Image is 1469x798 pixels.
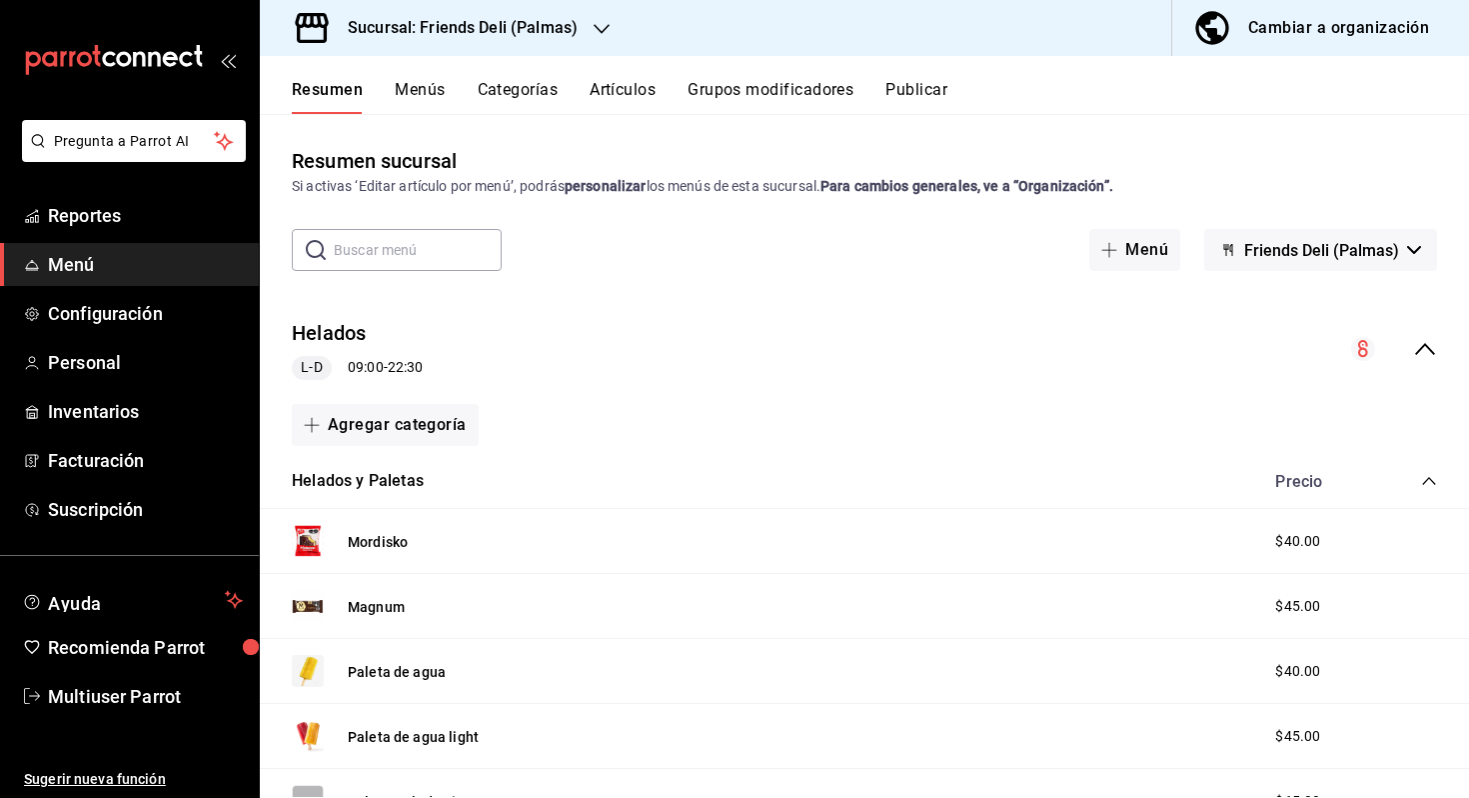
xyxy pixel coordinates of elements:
span: Personal [48,349,243,376]
span: Recomienda Parrot [48,634,243,661]
strong: Para cambios generales, ve a “Organización”. [820,178,1113,194]
button: Artículos [590,80,656,114]
button: open_drawer_menu [220,52,236,68]
button: Pregunta a Parrot AI [22,120,246,162]
span: Sugerir nueva función [24,769,243,790]
div: Cambiar a organización [1248,14,1429,42]
span: Inventarios [48,398,243,425]
h3: Sucursal: Friends Deli (Palmas) [332,16,578,40]
button: Categorías [478,80,559,114]
button: Publicar [885,80,947,114]
button: Magnum [348,597,405,617]
div: Precio [1255,472,1383,491]
span: $45.00 [1275,726,1320,747]
span: $40.00 [1275,661,1320,682]
button: Helados y Paletas [292,470,424,493]
button: collapse-category-row [1421,473,1437,489]
div: 09:00 - 22:30 [292,356,423,380]
button: Friends Deli (Palmas) [1204,229,1437,271]
img: Preview [292,590,324,622]
span: $45.00 [1275,596,1320,617]
span: L-D [293,357,330,378]
div: Resumen sucursal [292,146,457,176]
span: Menú [48,251,243,278]
span: Reportes [48,202,243,229]
div: collapse-menu-row [260,303,1469,396]
span: Suscripción [48,496,243,523]
img: Preview [292,720,324,752]
span: Facturación [48,447,243,474]
div: navigation tabs [292,80,1469,114]
button: Menú [1089,229,1180,271]
button: Helados [292,319,367,348]
span: Friends Deli (Palmas) [1244,241,1399,260]
button: Grupos modificadores [688,80,853,114]
div: Si activas ‘Editar artículo por menú’, podrás los menús de esta sucursal. [292,176,1437,197]
img: Preview [292,525,324,557]
button: Paleta de agua [348,662,446,682]
span: Multiuser Parrot [48,683,243,710]
span: Ayuda [48,588,217,612]
button: Menús [395,80,445,114]
button: Resumen [292,80,363,114]
a: Pregunta a Parrot AI [14,145,246,166]
button: Paleta de agua light [348,727,479,747]
strong: personalizar [565,178,647,194]
span: Pregunta a Parrot AI [54,131,215,152]
button: Mordisko [348,532,408,552]
span: Configuración [48,300,243,327]
input: Buscar menú [334,230,502,270]
button: Agregar categoría [292,404,479,446]
span: $40.00 [1275,531,1320,552]
img: Preview [292,655,324,687]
